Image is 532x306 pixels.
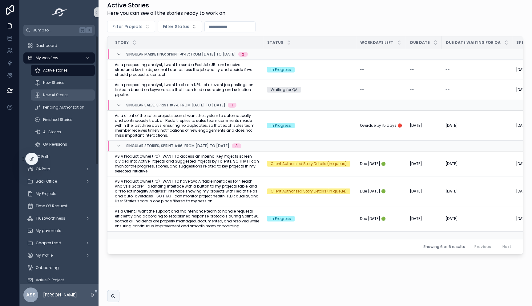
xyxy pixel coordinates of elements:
span: As a client of the sales projects team, I want the system to automatically and continuously track... [115,113,260,138]
span: Finished Stories [43,117,72,122]
span: PO Path [36,154,50,159]
a: Client Authorized Story Details (in queue) [267,161,353,167]
a: -- [410,67,438,72]
a: [DATE] [410,189,438,194]
span: -- [360,87,364,92]
span: [DATE] [516,123,528,128]
a: All Stories [31,126,95,138]
span: Pending Authorization [43,105,84,110]
span: Back Office [36,179,57,184]
a: In Progress [267,123,353,128]
a: Back Office [23,176,95,187]
button: Select Button [107,21,155,32]
a: [DATE] [445,161,509,166]
span: Showing 6 of 6 results [423,244,465,249]
a: QA Path [23,163,95,175]
span: All Stories [43,130,61,134]
a: As a Client, I want the support and maintenance team to handle requests efficiently and according... [115,209,260,229]
div: Waiting for QA [271,87,297,93]
a: Dashboard [23,40,95,51]
div: Client Authorized Story Details (in queue) [271,188,347,194]
span: New Stories [43,80,64,85]
a: My workflow [23,52,95,64]
a: QA Revisions [31,139,95,150]
div: 2 [242,52,244,57]
span: Workdays Left [360,40,393,45]
div: 1 [232,103,233,108]
a: -- [445,67,509,72]
a: Overdue by 15 days 🔴 [360,123,402,128]
span: K [87,28,92,33]
span: Here you can see all the stories ready to work on [107,10,225,17]
div: In Progress [271,123,291,128]
a: [DATE] [410,161,438,166]
span: [DATE] [410,161,422,166]
a: As a prospecting analyst, I want to send a PostJob URL and receive structured key fields, so that... [115,62,260,77]
span: QA Revisions [43,142,67,147]
span: Time Off Request [36,204,67,209]
span: [DATE] [516,161,528,166]
p: [PERSON_NAME] [43,292,77,298]
a: Active stories [31,65,95,76]
span: [DATE] [445,189,458,194]
span: My payments [36,228,61,233]
a: -- [360,67,402,72]
span: My workflow [36,56,58,60]
span: Active stories [43,68,68,73]
span: -- [410,67,414,72]
a: As a prospecting analyst, I want to obtain URLs of relevant job postings on LinkedIn based on key... [115,82,260,97]
span: New AI Stories [43,93,69,97]
span: -- [445,87,450,92]
span: My Projects [36,191,56,196]
span: QA Path [36,167,50,172]
img: App logo [50,7,69,17]
button: Jump to...K [23,25,95,36]
span: Dashboard [36,43,57,48]
a: Trustworthiness [23,213,95,224]
span: [DATE] [516,189,528,194]
span: -- [360,67,364,72]
span: [DATE] [516,67,528,72]
a: -- [445,87,509,92]
a: -- [360,87,402,92]
span: ASS [26,291,36,299]
a: [DATE] [410,216,438,221]
span: [DATE] [445,216,458,221]
span: Overdue by 15 days 🔴 [360,123,402,128]
div: 3 [236,143,238,148]
span: Singular Sales; Sprint #74; From [DATE] to [DATE] [126,103,225,108]
span: [DATE] [410,189,422,194]
span: [DATE] [516,87,528,92]
a: Waiting for QA [267,87,353,93]
button: Select Button [158,21,202,32]
span: Status [267,40,283,45]
span: Filter Projects [112,23,143,30]
span: Due [DATE] 🟢 [360,189,386,194]
a: Due [DATE] 🟢 [360,161,402,166]
a: Finished Stories [31,114,95,125]
a: AS A Product Owner (PO) I WANT TO have two Airtable Interfaces for “Health Analysis Score”—a land... [115,179,260,204]
a: Client Authorized Story Details (in queue) [267,188,353,194]
span: Singular Marketing; Sprint #47; From [DATE] to [DATE] [126,52,236,57]
span: -- [445,67,450,72]
a: New Stories [31,77,95,88]
a: My payments [23,225,95,236]
a: [DATE] [410,123,438,128]
a: In Progress [267,216,353,221]
a: -- [410,87,438,92]
a: Time Off Request [23,201,95,212]
span: Chapter Lead [36,241,61,246]
span: Filter Status [163,23,189,30]
a: In Progress [267,67,353,72]
span: Jump to... [33,28,77,33]
a: My Profile [23,250,95,261]
div: In Progress [271,67,291,72]
a: Onboarding [23,262,95,273]
a: [DATE] [445,123,509,128]
span: [DATE] [410,216,422,221]
a: AS A Product Owner (PO) I WANT TO access an internal Key Projects screen divided into Active Proj... [115,154,260,174]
